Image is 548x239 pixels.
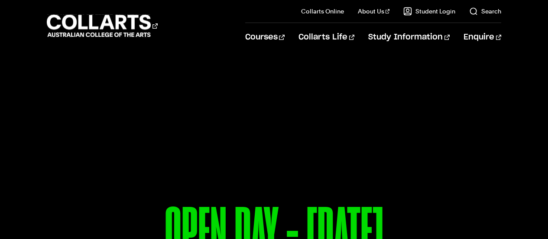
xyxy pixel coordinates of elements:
[245,23,285,52] a: Courses
[469,7,501,16] a: Search
[358,7,390,16] a: About Us
[298,23,354,52] a: Collarts Life
[403,7,455,16] a: Student Login
[368,23,450,52] a: Study Information
[301,7,344,16] a: Collarts Online
[464,23,501,52] a: Enquire
[47,13,158,38] div: Go to homepage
